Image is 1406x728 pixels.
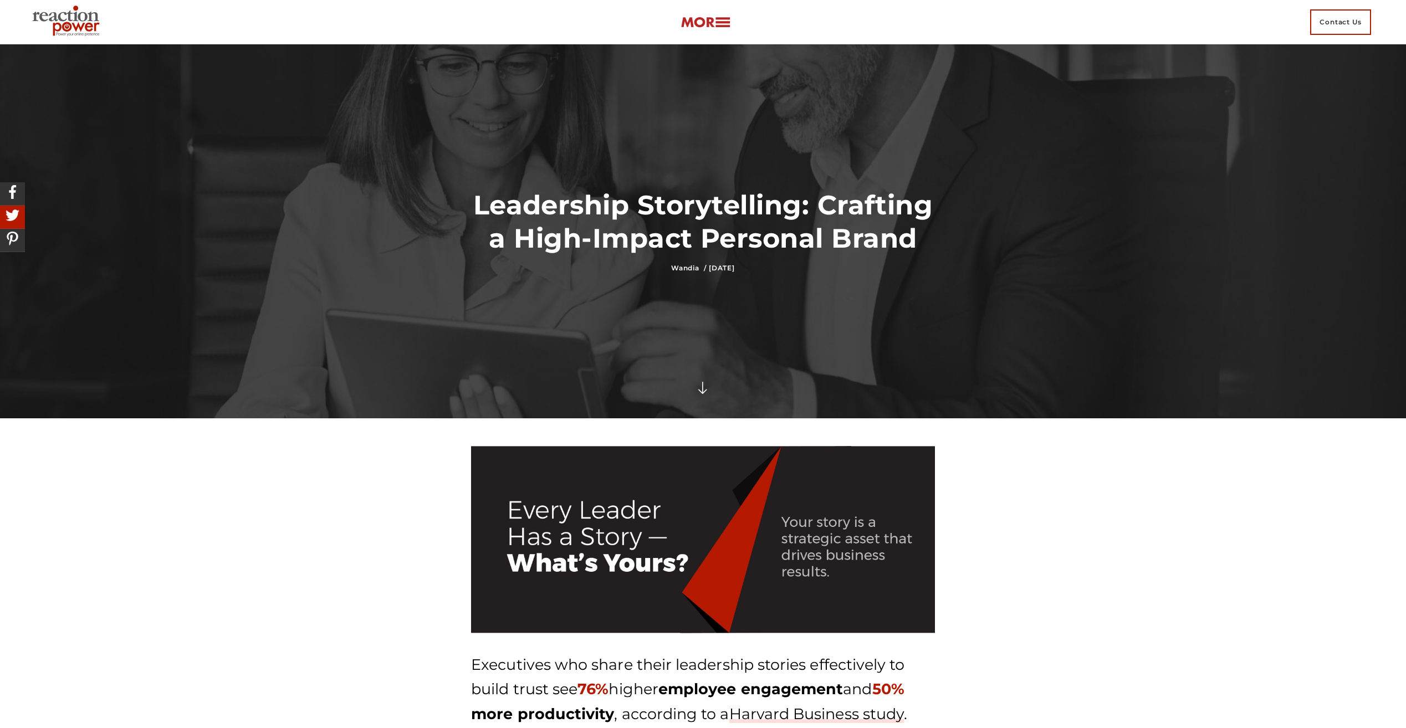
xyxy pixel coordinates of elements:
img: Executive Branding | Personal Branding Agency [28,2,108,42]
a: Harvard Business study [729,705,904,723]
a: Wandia / [671,264,707,272]
time: [DATE] [709,264,735,272]
img: Share On Pinterest [3,229,22,248]
img: leadership storytelling section background [471,446,935,633]
strong: more productivity [471,705,614,723]
img: more-btn.png [681,16,730,29]
span: Contact Us [1310,9,1371,35]
img: Share On Facebook [3,182,22,202]
img: Share On Twitter [3,206,22,225]
p: Executives who share their leadership stories effectively to build trust see higher and , accordi... [471,653,935,727]
strong: employee engagement [658,680,843,698]
strong: 50% [872,680,904,698]
h1: Leadership Storytelling: Crafting a High-Impact Personal Brand [471,188,935,255]
strong: 76% [577,680,609,698]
